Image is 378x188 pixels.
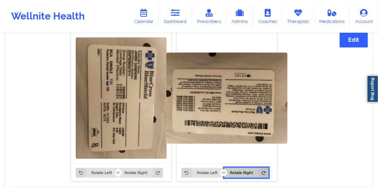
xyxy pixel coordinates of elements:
[350,5,378,28] a: Account
[224,168,269,178] button: Rotate Right
[76,168,117,178] button: Rotate Left
[159,5,192,28] a: Dashboard
[367,75,378,103] a: Report Bug
[226,5,253,28] a: Admins
[76,37,167,159] img: Jamie N Sanders
[192,5,227,28] a: Prescribers
[253,5,282,28] a: Coaches
[314,5,350,28] a: Medications
[119,168,163,178] button: Rotate Right
[340,32,368,47] button: Edit
[166,53,288,144] img: Jamie N Sanders
[129,5,159,28] a: Calendar
[282,5,314,28] a: Therapists
[181,168,223,178] button: Rotate Left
